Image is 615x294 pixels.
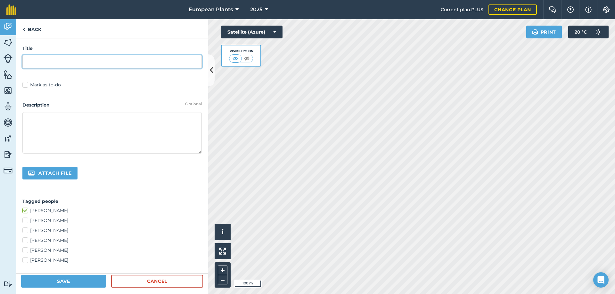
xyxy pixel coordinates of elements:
img: svg+xml;base64,PHN2ZyB4bWxucz0iaHR0cDovL3d3dy53My5vcmcvMjAwMC9zdmciIHdpZHRoPSI5IiBoZWlnaHQ9IjI0Ii... [22,26,25,33]
img: svg+xml;base64,PD94bWwgdmVyc2lvbj0iMS4wIiBlbmNvZGluZz0idXRmLTgiPz4KPCEtLSBHZW5lcmF0b3I6IEFkb2JlIE... [4,281,12,287]
img: svg+xml;base64,PHN2ZyB4bWxucz0iaHR0cDovL3d3dy53My5vcmcvMjAwMC9zdmciIHdpZHRoPSI1NiIgaGVpZ2h0PSI2MC... [4,70,12,79]
h4: Description [22,101,202,108]
img: svg+xml;base64,PD94bWwgdmVyc2lvbj0iMS4wIiBlbmNvZGluZz0idXRmLTgiPz4KPCEtLSBHZW5lcmF0b3I6IEFkb2JlIE... [4,118,12,127]
a: Change plan [488,4,537,15]
img: A question mark icon [567,6,574,13]
img: svg+xml;base64,PHN2ZyB4bWxucz0iaHR0cDovL3d3dy53My5vcmcvMjAwMC9zdmciIHdpZHRoPSI1NiIgaGVpZ2h0PSI2MC... [4,38,12,47]
img: svg+xml;base64,PHN2ZyB4bWxucz0iaHR0cDovL3d3dy53My5vcmcvMjAwMC9zdmciIHdpZHRoPSIxNyIgaGVpZ2h0PSIxNy... [585,6,592,13]
label: [PERSON_NAME] [22,237,202,244]
div: Open Intercom Messenger [593,272,609,288]
img: svg+xml;base64,PHN2ZyB4bWxucz0iaHR0cDovL3d3dy53My5vcmcvMjAwMC9zdmciIHdpZHRoPSI1NiIgaGVpZ2h0PSI2MC... [4,86,12,95]
a: Cancel [111,275,203,288]
img: Four arrows, one pointing top left, one top right, one bottom right and the last bottom left [219,248,226,255]
label: Mark as to-do [22,82,202,88]
span: Current plan : PLUS [441,6,483,13]
div: Visibility: On [229,49,253,54]
img: svg+xml;base64,PD94bWwgdmVyc2lvbj0iMS4wIiBlbmNvZGluZz0idXRmLTgiPz4KPCEtLSBHZW5lcmF0b3I6IEFkb2JlIE... [4,134,12,143]
img: svg+xml;base64,PD94bWwgdmVyc2lvbj0iMS4wIiBlbmNvZGluZz0idXRmLTgiPz4KPCEtLSBHZW5lcmF0b3I6IEFkb2JlIE... [592,26,605,38]
img: fieldmargin Logo [6,4,16,15]
button: Save [21,275,106,288]
button: i [215,224,231,240]
button: – [218,275,227,284]
img: A cog icon [603,6,610,13]
img: svg+xml;base64,PHN2ZyB4bWxucz0iaHR0cDovL3d3dy53My5vcmcvMjAwMC9zdmciIHdpZHRoPSI1MCIgaGVpZ2h0PSI0MC... [243,55,251,62]
label: [PERSON_NAME] [22,227,202,234]
span: European Plants [189,6,233,13]
label: [PERSON_NAME] [22,217,202,224]
h4: Title [22,45,202,52]
label: [PERSON_NAME] [22,247,202,254]
img: svg+xml;base64,PD94bWwgdmVyc2lvbj0iMS4wIiBlbmNvZGluZz0idXRmLTgiPz4KPCEtLSBHZW5lcmF0b3I6IEFkb2JlIE... [4,102,12,111]
img: Two speech bubbles overlapping with the left bubble in the forefront [549,6,556,13]
div: Optional [185,101,202,107]
button: Satellite (Azure) [221,26,283,38]
span: 20 ° C [575,26,587,38]
button: Print [526,26,562,38]
span: 2025 [250,6,262,13]
label: [PERSON_NAME] [22,257,202,264]
span: i [222,228,224,236]
label: [PERSON_NAME] [22,207,202,214]
img: svg+xml;base64,PHN2ZyB4bWxucz0iaHR0cDovL3d3dy53My5vcmcvMjAwMC9zdmciIHdpZHRoPSIxOSIgaGVpZ2h0PSIyNC... [532,28,538,36]
img: svg+xml;base64,PHN2ZyB4bWxucz0iaHR0cDovL3d3dy53My5vcmcvMjAwMC9zdmciIHdpZHRoPSI1MCIgaGVpZ2h0PSI0MC... [231,55,239,62]
img: svg+xml;base64,PD94bWwgdmVyc2lvbj0iMS4wIiBlbmNvZGluZz0idXRmLTgiPz4KPCEtLSBHZW5lcmF0b3I6IEFkb2JlIE... [4,54,12,63]
h4: Tagged people [22,198,202,205]
a: Back [16,19,48,38]
button: 20 °C [568,26,609,38]
img: svg+xml;base64,PD94bWwgdmVyc2lvbj0iMS4wIiBlbmNvZGluZz0idXRmLTgiPz4KPCEtLSBHZW5lcmF0b3I6IEFkb2JlIE... [4,22,12,31]
img: svg+xml;base64,PD94bWwgdmVyc2lvbj0iMS4wIiBlbmNvZGluZz0idXRmLTgiPz4KPCEtLSBHZW5lcmF0b3I6IEFkb2JlIE... [4,150,12,159]
button: + [218,266,227,275]
img: svg+xml;base64,PD94bWwgdmVyc2lvbj0iMS4wIiBlbmNvZGluZz0idXRmLTgiPz4KPCEtLSBHZW5lcmF0b3I6IEFkb2JlIE... [4,166,12,175]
